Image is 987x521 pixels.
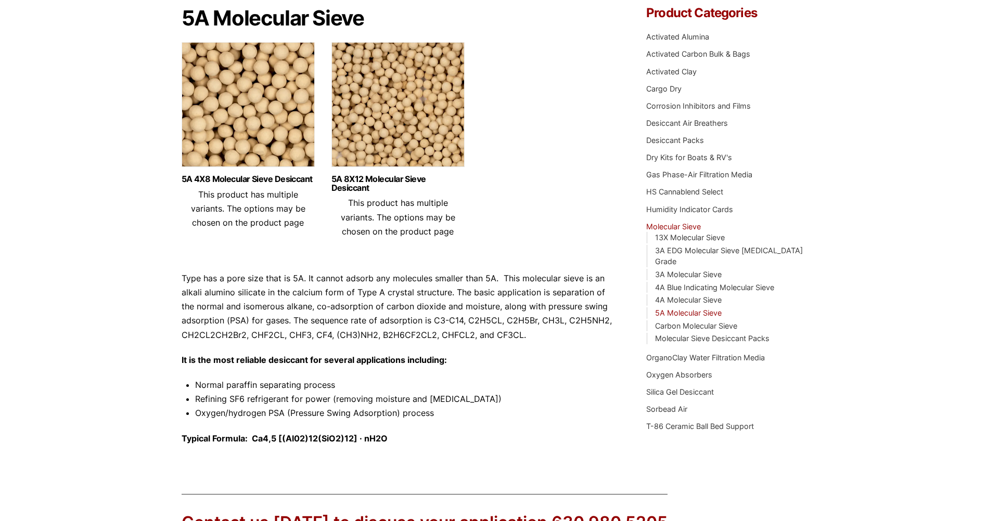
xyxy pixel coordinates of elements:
[646,187,723,196] a: HS Cannablend Select
[646,422,754,431] a: T-86 Ceramic Ball Bed Support
[646,119,728,127] a: Desiccant Air Breathers
[331,175,465,192] a: 5A 8X12 Molecular Sieve Desiccant
[646,353,765,362] a: OrganoClay Water Filtration Media
[655,295,722,304] a: 4A Molecular Sieve
[182,355,447,365] strong: It is the most reliable desiccant for several applications including:
[646,222,701,231] a: Molecular Sieve
[655,246,803,266] a: 3A EDG Molecular Sieve [MEDICAL_DATA] Grade
[646,153,732,162] a: Dry Kits for Boats & RV's
[646,387,714,396] a: Silica Gel Desiccant
[646,370,712,379] a: Oxygen Absorbers
[182,7,616,30] h1: 5A Molecular Sieve
[195,406,616,420] li: Oxygen/hydrogen PSA (Pressure Swing Adsorption) process
[182,175,315,184] a: 5A 4X8 Molecular Sieve Desiccant
[182,271,616,342] p: Type has a pore size that is 5A. It cannot adsorb any molecules smaller than 5A. This molecular s...
[646,7,805,19] h4: Product Categories
[646,170,752,179] a: Gas Phase-Air Filtration Media
[646,136,704,145] a: Desiccant Packs
[646,101,751,110] a: Corrosion Inhibitors and Films
[195,392,616,406] li: Refining SF6 refrigerant for power (removing moisture and [MEDICAL_DATA])
[655,334,770,343] a: Molecular Sieve Desiccant Packs
[182,433,388,444] strong: Typical Formula: Ca4,5 [(Al02)12(SiO2)12] · nH2O
[646,84,682,93] a: Cargo Dry
[655,308,722,317] a: 5A Molecular Sieve
[646,405,687,413] a: Sorbead Air
[646,49,750,58] a: Activated Carbon Bulk & Bags
[655,233,725,242] a: 13X Molecular Sieve
[195,378,616,392] li: Normal paraffin separating process
[655,283,774,292] a: 4A Blue Indicating Molecular Sieve
[655,321,737,330] a: Carbon Molecular Sieve
[341,198,455,236] span: This product has multiple variants. The options may be chosen on the product page
[646,32,709,41] a: Activated Alumina
[646,205,733,214] a: Humidity Indicator Cards
[191,189,305,228] span: This product has multiple variants. The options may be chosen on the product page
[655,270,722,279] a: 3A Molecular Sieve
[646,67,697,76] a: Activated Clay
